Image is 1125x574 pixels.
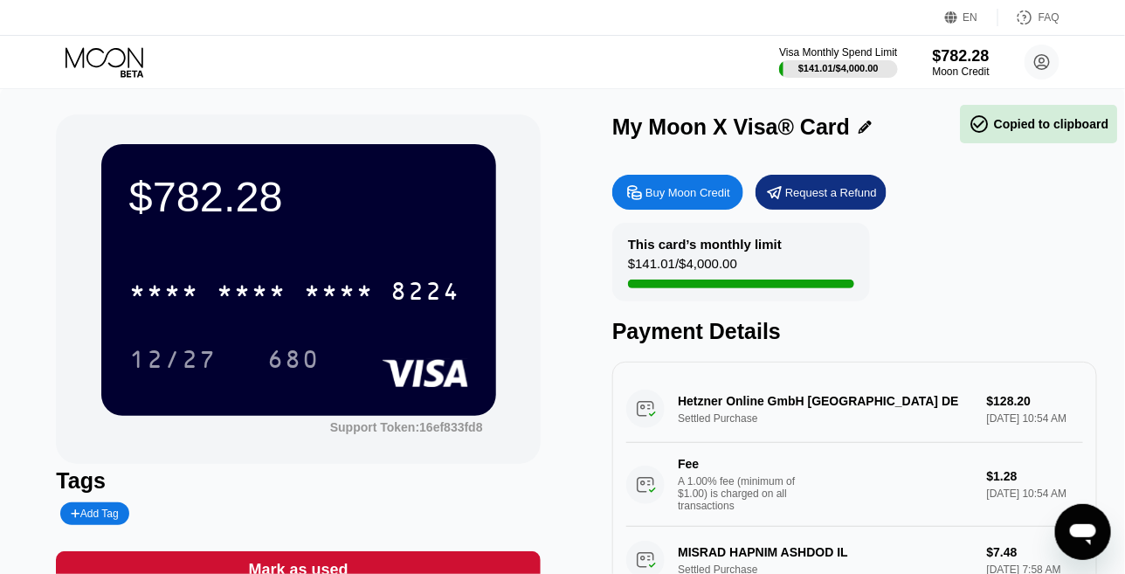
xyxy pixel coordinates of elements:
div: [DATE] 10:54 AM [986,488,1082,500]
div: $782.28 [129,172,468,221]
div: Visa Monthly Spend Limit [779,46,897,59]
div: Buy Moon Credit [645,185,730,200]
div: $782.28 [933,47,990,66]
div: Request a Refund [756,175,887,210]
div: $141.01 / $4,000.00 [798,63,879,73]
iframe: Button to launch messaging window [1055,504,1111,560]
div: 680 [267,348,320,376]
div: Add Tag [60,502,128,525]
div: FAQ [998,9,1059,26]
div: Tags [56,468,541,494]
div: Request a Refund [785,185,877,200]
div: Buy Moon Credit [612,175,743,210]
div: FeeA 1.00% fee (minimum of $1.00) is charged on all transactions$1.28[DATE] 10:54 AM [626,443,1083,527]
div: Support Token:16ef833fd8 [330,420,483,434]
div: $141.01 / $4,000.00 [628,256,737,280]
div: Visa Monthly Spend Limit$141.01/$4,000.00 [779,46,897,78]
div: $782.28Moon Credit [933,47,990,78]
div: 12/27 [129,348,217,376]
div: Payment Details [612,319,1097,344]
div: $1.28 [986,469,1082,483]
div: 680 [254,337,333,381]
div: Copied to clipboard [969,114,1108,135]
div: 12/27 [116,337,230,381]
div: Support Token: 16ef833fd8 [330,420,483,434]
div: Add Tag [71,508,118,520]
div: Moon Credit [933,66,990,78]
div: EN [945,9,998,26]
div: My Moon X Visa® Card [612,114,850,140]
div: EN [963,11,978,24]
div: FAQ [1039,11,1059,24]
div: Fee [678,457,800,471]
div: This card’s monthly limit [628,237,782,252]
div: 8224 [391,280,461,308]
div: A 1.00% fee (minimum of $1.00) is charged on all transactions [678,475,809,512]
span:  [969,114,990,135]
